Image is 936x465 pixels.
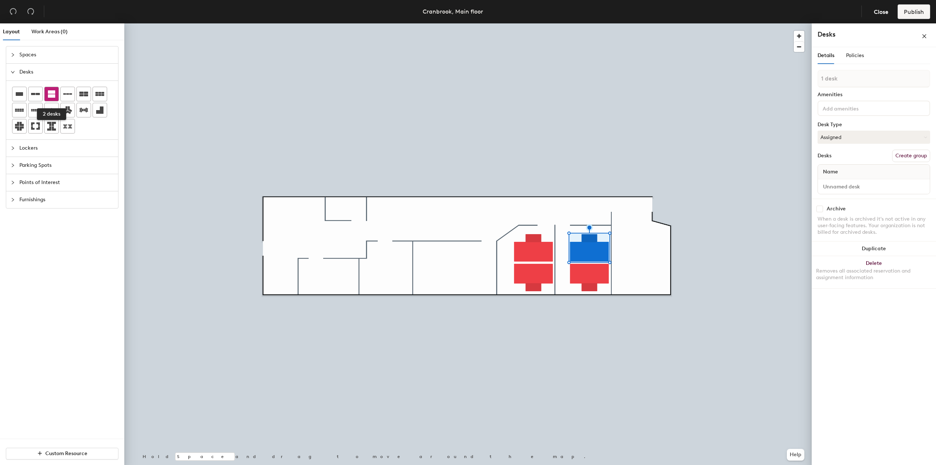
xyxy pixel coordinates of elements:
button: Publish [898,4,930,19]
span: Close [874,8,888,15]
span: Work Areas (0) [31,29,68,35]
button: Undo (⌘ + Z) [6,4,20,19]
div: Desks [818,153,831,159]
span: collapsed [11,53,15,57]
div: Cranbrook, Main floor [423,7,483,16]
h4: Desks [818,30,898,39]
div: Desk Type [818,122,930,128]
span: Parking Spots [19,157,114,174]
button: Custom Resource [6,448,118,460]
span: Name [819,165,842,179]
span: collapsed [11,146,15,150]
span: Custom Resource [45,450,87,457]
button: Help [787,449,804,461]
div: Archive [827,206,846,212]
input: Unnamed desk [819,181,928,192]
span: collapsed [11,163,15,168]
button: Redo (⌘ + ⇧ + Z) [23,4,38,19]
span: Spaces [19,46,114,63]
span: expanded [11,70,15,74]
input: Add amenities [821,104,887,112]
span: collapsed [11,180,15,185]
span: close [922,34,927,39]
span: Details [818,52,834,59]
button: DeleteRemoves all associated reservation and assignment information [812,256,936,288]
div: Amenities [818,92,930,98]
button: Close [868,4,895,19]
span: Layout [3,29,20,35]
div: Removes all associated reservation and assignment information [816,268,932,281]
button: Assigned [818,131,930,144]
span: collapsed [11,198,15,202]
button: Create group [892,150,930,162]
button: 2 desks [44,87,59,101]
span: Points of Interest [19,174,114,191]
span: Furnishings [19,191,114,208]
span: Lockers [19,140,114,157]
button: Duplicate [812,241,936,256]
span: Policies [846,52,864,59]
div: When a desk is archived it's not active in any user-facing features. Your organization is not bil... [818,216,930,236]
span: Desks [19,64,114,80]
span: undo [10,8,17,15]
